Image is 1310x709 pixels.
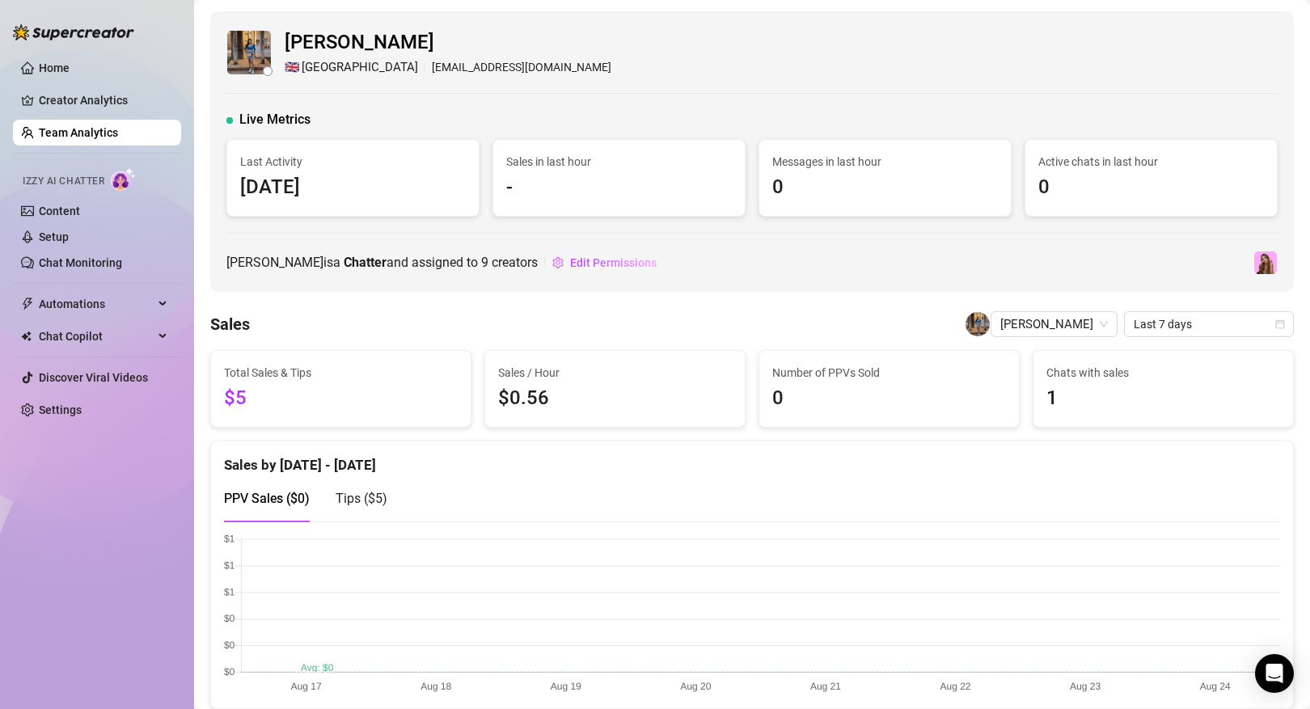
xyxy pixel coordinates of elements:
div: Sales by [DATE] - [DATE] [224,441,1280,476]
span: Last 7 days [1134,312,1284,336]
span: PPV Sales ( $0 ) [224,491,310,506]
div: Open Intercom Messenger [1255,654,1294,693]
img: AI Chatter [111,167,136,191]
span: Edit Permissions [570,256,657,269]
a: Team Analytics [39,126,118,139]
span: calendar [1275,319,1285,329]
a: Chat Monitoring [39,256,122,269]
div: [EMAIL_ADDRESS][DOMAIN_NAME] [285,58,611,78]
span: Active chats in last hour [1038,153,1264,171]
span: [PERSON_NAME] [285,27,611,58]
a: Settings [39,403,82,416]
span: Chat Copilot [39,323,154,349]
span: [PERSON_NAME] is a and assigned to creators [226,252,538,272]
a: Setup [39,230,69,243]
span: Sales in last hour [506,153,732,171]
h4: Sales [210,313,250,336]
span: 0 [1038,172,1264,203]
span: Live Metrics [239,110,311,129]
span: setting [552,257,564,268]
b: Chatter [344,255,387,270]
span: Izzy AI Chatter [23,174,104,189]
span: thunderbolt [21,298,34,310]
span: Tips ( $5 ) [336,491,387,506]
img: Marjorie Berces [966,312,990,336]
a: Home [39,61,70,74]
a: Content [39,205,80,217]
span: Marjorie Berces [1000,312,1108,336]
span: $0.56 [498,383,732,414]
span: 9 [481,255,488,270]
span: Last Activity [240,153,466,171]
span: Messages in last hour [772,153,998,171]
button: Edit Permissions [551,250,657,276]
span: - [506,172,732,203]
span: Chats with sales [1046,364,1280,382]
span: Number of PPVs Sold [772,364,1006,382]
img: Chat Copilot [21,331,32,342]
span: 1 [1046,383,1280,414]
img: logo-BBDzfeDw.svg [13,24,134,40]
span: [DATE] [240,172,466,203]
span: Automations [39,291,154,317]
a: Discover Viral Videos [39,371,148,384]
span: $5 [224,383,458,414]
span: [GEOGRAPHIC_DATA] [302,58,418,78]
span: Sales / Hour [498,364,732,382]
span: 0 [772,383,1006,414]
img: Marjorie Berces [227,31,271,74]
a: Creator Analytics [39,87,168,113]
span: Total Sales & Tips [224,364,458,382]
img: Ari [1254,251,1277,274]
span: 0 [772,172,998,203]
span: 🇬🇧 [285,58,300,78]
